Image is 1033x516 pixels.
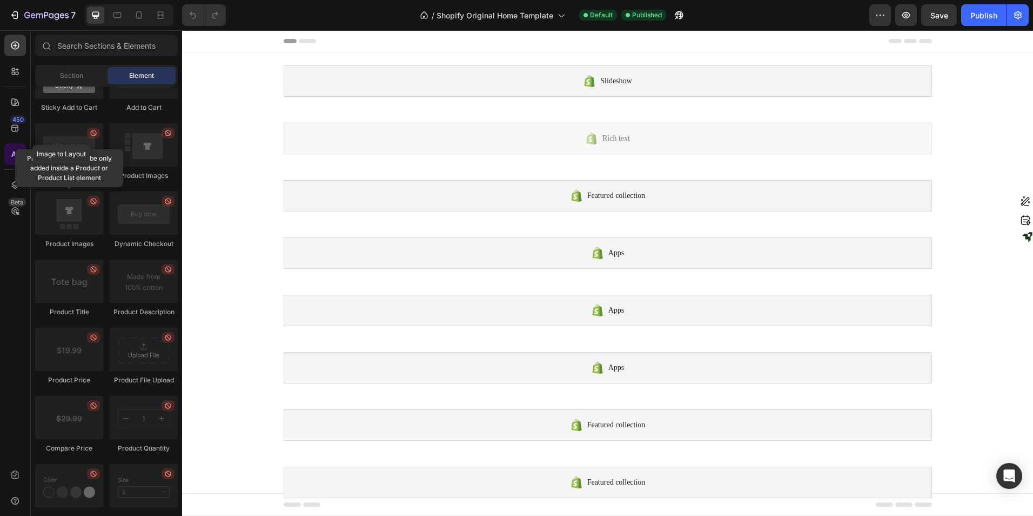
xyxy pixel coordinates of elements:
[426,216,442,229] span: Apps
[35,103,103,113] div: Sticky Add to Cart
[418,44,450,57] span: Slideshow
[110,307,178,317] div: Product Description
[110,375,178,385] div: Product File Upload
[996,463,1022,489] div: Open Intercom Messenger
[110,239,178,249] div: Dynamic Checkout
[970,10,997,21] div: Publish
[420,102,448,115] span: Rich text
[35,171,103,181] div: Product View More
[8,198,26,207] div: Beta
[632,10,662,20] span: Published
[590,10,613,20] span: Default
[426,331,442,344] span: Apps
[35,35,178,56] input: Search Sections & Elements
[182,4,226,26] div: Undo/Redo
[921,4,957,26] button: Save
[10,115,26,124] div: 450
[35,444,103,453] div: Compare Price
[961,4,1007,26] button: Publish
[4,4,81,26] button: 7
[182,30,1033,516] iframe: Design area
[110,171,178,181] div: Product Images
[426,274,442,287] span: Apps
[930,11,948,20] span: Save
[110,103,178,113] div: Add to Cart
[405,388,464,401] span: Featured collection
[35,375,103,385] div: Product Price
[432,10,434,21] span: /
[35,307,103,317] div: Product Title
[405,446,464,459] span: Featured collection
[437,10,553,21] span: Shopify Original Home Template
[405,159,464,172] span: Featured collection
[60,71,83,81] span: Section
[71,9,76,22] p: 7
[35,239,103,249] div: Product Images
[129,71,154,81] span: Element
[110,444,178,453] div: Product Quantity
